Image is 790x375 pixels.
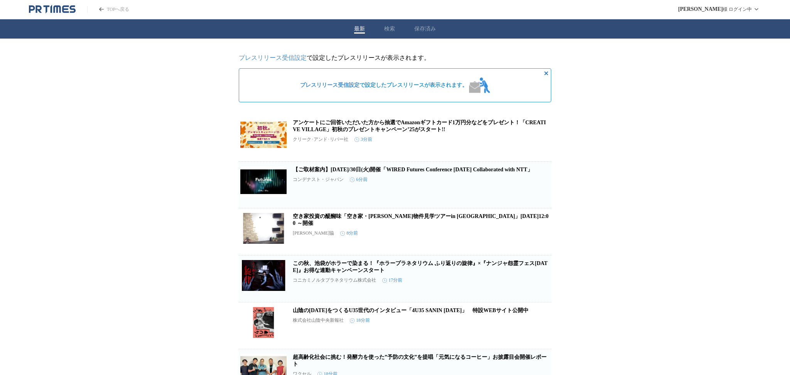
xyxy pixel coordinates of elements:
[293,260,548,273] a: この秋、池袋がホラーで染まる！『ホラープラネタリウム ふり返りの旋律』×『ナンジャ怨霊フェス[DATE]』お得な連動キャンペーンスタート
[382,277,402,284] time: 17分前
[293,167,533,172] a: 【ご取材案内】[DATE]/30日(火)開催「WIRED Futures Conference [DATE] Collaborated with NTT」
[414,25,436,32] button: 保存済み
[350,176,368,183] time: 6分前
[293,136,348,143] p: クリーク･アンド･リバー社
[240,119,287,150] img: アンケートにご回答いただいた方から抽選でAmazonギフトカード1万円分などをプレゼント！「CREATIVE VILLAGE」初秋のプレゼントキャンペーン’25がスタート!!
[240,213,287,244] img: 空き家投資の醍醐味「空き家・古家物件見学ツアーin 神戸エリア」9月27日（土）12:00 ～開催
[240,307,287,338] img: 山陰の明日をつくるU35世代のインタビュー「4U35 SANIN 2025」 特設WEBサイト公開中
[354,136,372,143] time: 3分前
[678,6,723,12] span: [PERSON_NAME]
[293,213,549,226] a: 空き家投資の醍醐味「空き家・[PERSON_NAME]物件見学ツアーin [GEOGRAPHIC_DATA]」[DATE]12:00 ～開催
[300,82,468,89] span: で設定したプレスリリースが表示されます。
[340,230,358,236] time: 8分前
[293,176,344,183] p: コンデナスト・ジャパン
[293,230,334,236] p: [PERSON_NAME]協
[354,25,365,32] button: 最新
[293,277,376,284] p: コニカミノルタプラネタリウム株式会社
[29,5,76,14] a: PR TIMESのトップページはこちら
[293,307,528,313] a: 山陰の[DATE]をつくるU35世代のインタビュー「4U35 SANIN [DATE]」 特設WEBサイト公開中
[293,120,546,132] a: アンケートにご回答いただいた方から抽選でAmazonギフトカード1万円分などをプレゼント！「CREATIVE VILLAGE」初秋のプレゼントキャンペーン’25がスタート!!
[239,54,307,61] a: プレスリリース受信設定
[350,317,370,324] time: 18分前
[87,6,129,13] a: PR TIMESのトップページはこちら
[240,166,287,197] img: 【ご取材案内】9月29日(月)/30日(火)開催「WIRED Futures Conference 2025 Collaborated with NTT」
[240,260,287,291] img: この秋、池袋がホラーで染まる！『ホラープラネタリウム ふり返りの旋律』×『ナンジャ怨霊フェス2025』お得な連動キャンペーンスタート
[293,354,547,367] a: 超高齢化社会に挑む！発酵力を使った”予防の文化”を提唱「元気になるコーヒー」お披露目会開催レポート
[384,25,395,32] button: 検索
[300,82,360,88] a: プレスリリース受信設定
[293,317,344,324] p: 株式会社山陰中央新報社
[542,69,551,78] button: 非表示にする
[239,54,551,62] p: で設定したプレスリリースが表示されます。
